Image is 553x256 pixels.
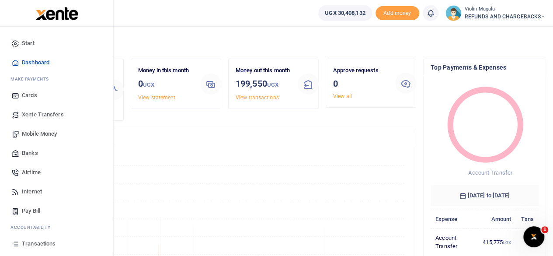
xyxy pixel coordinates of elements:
[138,77,193,91] h3: 0
[22,91,37,100] span: Cards
[7,234,106,253] a: Transactions
[22,168,41,177] span: Airtime
[22,239,56,248] span: Transactions
[465,6,546,13] small: Violin Mugala
[35,10,78,16] a: logo-small logo-large logo-large
[523,226,544,247] iframe: Intercom live chat
[7,201,106,221] a: Pay Bill
[15,76,49,82] span: ake Payments
[333,93,352,99] a: View all
[7,86,106,105] a: Cards
[333,77,388,90] h3: 0
[22,187,42,196] span: Internet
[33,38,546,47] h4: Hello Violin
[7,53,106,72] a: Dashboard
[431,63,539,72] h4: Top Payments & Expenses
[315,5,375,21] li: Wallet ballance
[36,7,78,20] img: logo-large
[431,210,478,228] th: Expense
[22,207,40,215] span: Pay Bill
[7,34,106,53] a: Start
[376,6,419,21] li: Toup your wallet
[503,240,511,245] small: UGX
[236,66,291,75] p: Money out this month
[143,81,154,88] small: UGX
[7,221,106,234] li: Ac
[138,95,175,101] a: View statement
[431,185,539,206] h6: [DATE] to [DATE]
[236,77,291,91] h3: 199,550
[318,5,372,21] a: UGX 30,408,132
[267,81,278,88] small: UGX
[445,5,546,21] a: profile-user Violin Mugala REFUNDS AND CHARGEBACKS
[516,228,539,256] td: 3
[516,210,539,228] th: Txns
[17,224,50,231] span: countability
[376,6,419,21] span: Add money
[22,110,64,119] span: Xente Transfers
[7,144,106,163] a: Banks
[22,58,49,67] span: Dashboard
[7,124,106,144] a: Mobile Money
[431,228,478,256] td: Account Transfer
[7,182,106,201] a: Internet
[468,169,512,176] span: Account Transfer
[376,9,419,16] a: Add money
[445,5,461,21] img: profile-user
[541,226,548,233] span: 1
[333,66,388,75] p: Approve requests
[478,210,516,228] th: Amount
[7,163,106,182] a: Airtime
[22,149,38,158] span: Banks
[325,9,365,18] span: UGX 30,408,132
[236,95,279,101] a: View transactions
[41,132,409,141] h4: Transactions Overview
[465,13,546,21] span: REFUNDS AND CHARGEBACKS
[7,105,106,124] a: Xente Transfers
[22,130,57,138] span: Mobile Money
[478,228,516,256] td: 415,775
[22,39,35,48] span: Start
[138,66,193,75] p: Money in this month
[7,72,106,86] li: M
